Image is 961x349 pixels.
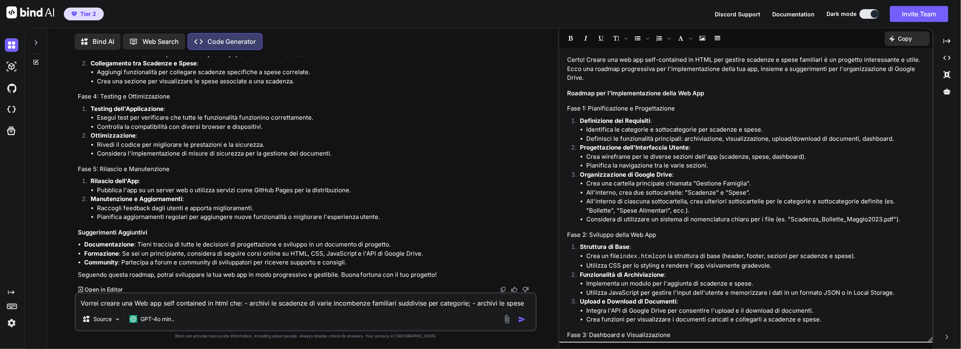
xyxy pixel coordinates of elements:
li: Integra l'API di Google Drive per consentire l'upload e il download di documenti. [586,306,925,315]
h4: Fase 3: Dashboard e Visualizzazione [567,331,925,340]
span: Insert Image [695,32,710,45]
li: Rivedi il codice per migliorare le prestazioni e la sicurezza. [97,140,535,150]
p: : [91,131,535,140]
h3: Suggerimenti Aggiuntivi [78,228,535,237]
p: : [580,243,925,252]
span: Underline [594,32,608,45]
p: : [91,105,535,114]
span: Bold [564,32,578,45]
li: Utilizza CSS per lo styling e rendere l'app visivamente gradevole. [586,261,925,270]
img: darkChat [5,38,18,52]
strong: Collegamento tra Scadenze e Spese [91,59,197,67]
strong: Organizzazione di Google Drive [580,171,672,178]
img: premium [71,12,77,16]
strong: Upload e Download di Documenti [580,298,676,305]
p: : [580,297,925,306]
p: : [580,116,925,126]
li: Implementa un modulo per l'aggiunta di scadenze e spese. [586,279,925,288]
li: All'interno di ciascuna sottocartella, crea ulteriori sottocartelle per le categorie e sottocateg... [586,197,925,215]
li: : Tieni traccia di tutte le decisioni di progettazione e sviluppo in un documento di progetto. [84,240,535,249]
li: Controlla la compatibilità con diversi browser e dispositivi. [97,122,535,132]
img: settings [5,316,18,330]
li: Raccogli feedback dagli utenti e apporta miglioramenti. [97,204,535,213]
h4: Fase 4: Testing e Ottimizzazione [78,92,535,101]
li: Definisci le funzionalità principali: archiviazione, visualizzazione, upload/download di document... [586,134,925,144]
li: Considera l'implementazione di misure di sicurezza per la gestione dei documenti. [97,149,535,158]
strong: Testing dell'Applicazione [91,105,164,112]
img: like [511,286,518,293]
img: copy [500,286,506,293]
strong: Manutenzione e Aggiornamenti [91,195,182,203]
strong: Rilascio dell'App [91,177,138,185]
strong: Formazione [84,250,119,257]
span: Insert table [710,32,725,45]
strong: Community [84,258,118,266]
strong: Definizione dei Requisiti [580,117,650,124]
img: Pick Models [114,316,121,323]
li: : Partecipa a forum e community di sviluppatori per ricevere supporto e consigli. [84,258,535,267]
h4: Fase 2: Sviluppo della Web App [567,231,925,240]
p: Web Search [142,37,179,46]
img: GPT-4o mini [129,315,137,323]
img: icon [518,315,526,323]
h4: Fase 1: Pianificazione e Progettazione [567,104,925,113]
p: Bind AI [93,37,114,46]
span: Insert Ordered List [652,32,673,45]
li: Crea un file con la struttura di base (header, footer, sezioni per scadenze e spese). [586,252,925,262]
li: Crea una cartella principale chiamata "Gestione Famiglia". [586,179,925,188]
p: : [580,270,925,280]
li: Pubblica l'app su un server web o utilizza servizi come GitHub Pages per la distribuzione. [97,186,535,195]
button: Discord Support [715,10,760,18]
span: Dark mode [827,10,856,18]
li: Crea una sezione per visualizzare le spese associate a una scadenza. [97,77,535,86]
strong: Struttura di Base [580,243,629,250]
li: Crea wireframe per le diverse sezioni dell'app (scadenze, spese, dashboard). [586,152,925,162]
img: darkAi-studio [5,60,18,73]
img: Bind AI [6,6,54,18]
li: Esegui test per verificare che tutte le funzionalità funzionino correttamente. [97,113,535,122]
p: Code Generator [208,37,256,46]
code: index.html [619,253,655,260]
strong: Documentazione [84,241,134,248]
button: Invite Team [890,6,948,22]
li: Aggiungi funzionalità per collegare scadenze specifiche a spese correlate. [97,68,535,77]
strong: Funzionalità di Archiviazione [580,271,664,278]
span: Italic [579,32,593,45]
li: Pianifica aggiornamenti regolari per aggiungere nuove funzionalità o migliorare l'esperienza utente. [97,213,535,222]
p: GPT-4o min.. [140,315,174,323]
h4: Fase 5: Rilascio e Manutenzione [78,165,535,174]
p: : [580,143,925,152]
img: dislike [522,286,529,293]
p: Copy [898,35,912,43]
p: : [91,59,535,68]
span: Documentation [772,11,815,18]
p: : [91,195,535,204]
button: Documentation [772,10,815,18]
button: premiumTier 2 [64,8,104,20]
img: githubDark [5,81,18,95]
p: Source [93,315,112,323]
p: Seguendo questa roadmap, potrai sviluppare la tua web app in modo progressivo e gestibile. Buona ... [78,270,535,280]
span: Font family [674,32,694,45]
span: Font size [609,32,630,45]
span: Discord Support [715,11,760,18]
span: Tier 2 [80,10,96,18]
p: : [580,170,925,179]
li: Utilizza JavaScript per gestire l'input dell'utente e memorizzare i dati in un formato JSON o in ... [586,288,925,298]
span: Insert Unordered List [631,32,651,45]
img: cloudideIcon [5,103,18,116]
p: : [91,177,535,186]
h3: Roadmap per l'Implementazione della Web App [567,89,925,98]
strong: Ottimizzazione [91,132,136,139]
li: Considera di utilizzare un sistema di nomenclatura chiaro per i file (es. "Scadenza_Bollette_Magg... [586,215,925,224]
li: Crea funzioni per visualizzare i documenti caricati e collegarli a scadenze e spese. [586,315,925,324]
li: : Se sei un principiante, considera di seguire corsi online su HTML, CSS, JavaScript e l'API di G... [84,249,535,258]
strong: Progettazione dell'Interfaccia Utente [580,144,689,151]
li: Pianifica la navigazione tra le varie sezioni. [586,161,925,170]
p: Open in Editor [85,286,123,294]
p: Bind can provide inaccurate information, including about people. Always double-check its answers.... [75,333,537,339]
img: attachment [502,315,512,324]
li: Identifica le categorie e sottocategorie per scadenze e spese. [586,125,925,134]
p: Certo! Creare una web app self-contained in HTML per gestire scadenze e spese familiari è un prog... [567,55,925,83]
li: All'interno, crea due sottocartelle: "Scadenze" e "Spese". [586,188,925,197]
